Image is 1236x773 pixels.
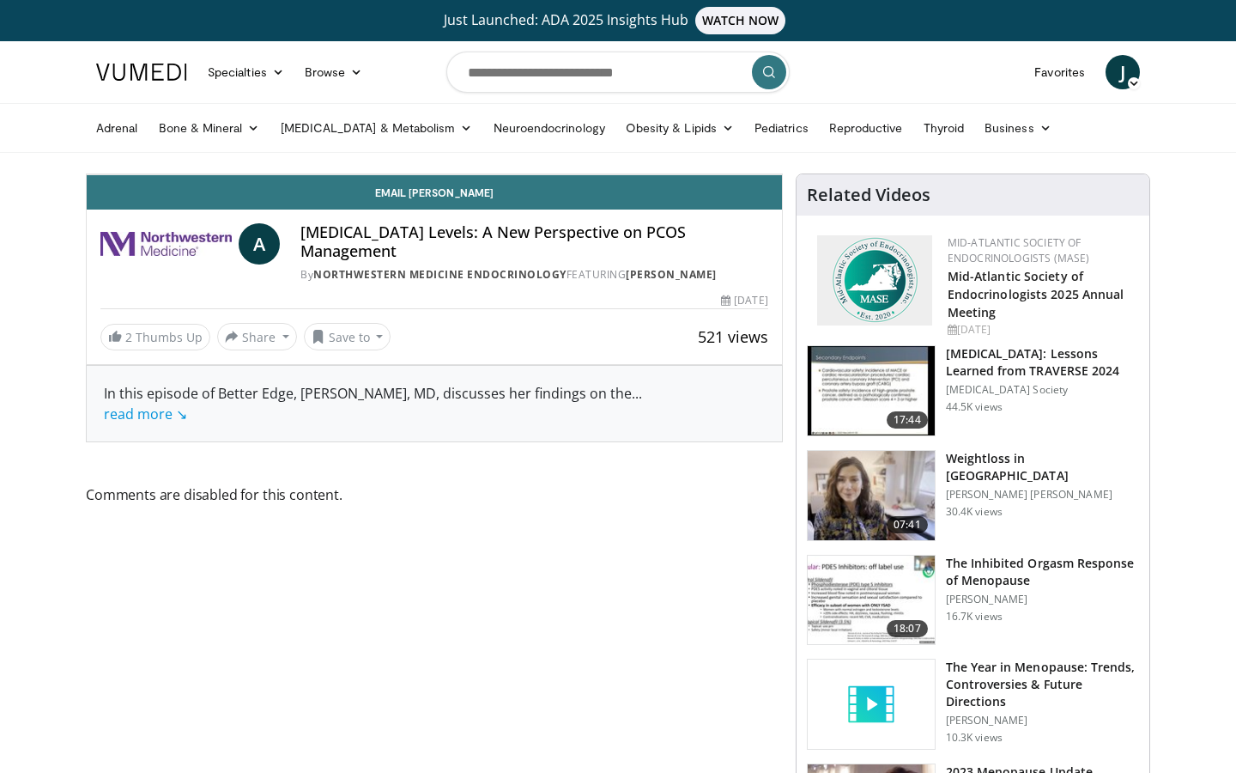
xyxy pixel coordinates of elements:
span: 07:41 [887,516,928,533]
span: Comments are disabled for this content. [86,484,783,506]
a: read more ↘ [104,405,187,423]
p: [PERSON_NAME] [946,714,1139,727]
span: 2 [125,329,132,345]
a: Specialties [197,55,294,89]
span: 521 views [698,326,768,347]
img: Northwestern Medicine Endocrinology [100,223,232,265]
img: 1317c62a-2f0d-4360-bee0-b1bff80fed3c.150x105_q85_crop-smart_upscale.jpg [808,346,935,435]
span: WATCH NOW [695,7,786,34]
p: [MEDICAL_DATA] Society [946,383,1139,397]
p: 30.4K views [946,505,1003,519]
a: Adrenal [86,111,148,145]
h3: The Inhibited Orgasm Response of Menopause [946,555,1139,589]
a: 18:07 The Inhibited Orgasm Response of Menopause [PERSON_NAME] 16.7K views [807,555,1139,646]
p: 16.7K views [946,610,1003,624]
a: Browse [294,55,373,89]
button: Share [217,323,297,350]
h4: Related Videos [807,185,930,205]
a: The Year in Menopause: Trends, Controversies & Future Directions [PERSON_NAME] 10.3K views [807,659,1139,750]
a: Obesity & Lipids [615,111,744,145]
p: 10.3K views [946,731,1003,745]
img: f382488c-070d-4809-84b7-f09b370f5972.png.150x105_q85_autocrop_double_scale_upscale_version-0.2.png [817,235,932,326]
a: Reproductive [819,111,913,145]
p: [PERSON_NAME] [PERSON_NAME] [946,488,1139,502]
a: Thyroid [913,111,975,145]
img: VuMedi Logo [96,64,187,81]
a: 07:41 Weightloss in [GEOGRAPHIC_DATA] [PERSON_NAME] [PERSON_NAME] 30.4K views [807,450,1139,541]
h3: The Year in Menopause: Trends, Controversies & Future Directions [946,659,1139,710]
a: Mid-Atlantic Society of Endocrinologists (MASE) [948,235,1090,265]
a: J [1106,55,1140,89]
input: Search topics, interventions [446,52,790,93]
span: ... [104,384,642,423]
video-js: Video Player [87,174,782,175]
h4: [MEDICAL_DATA] Levels: A New Perspective on PCOS Management [300,223,767,260]
h3: [MEDICAL_DATA]: Lessons Learned from TRAVERSE 2024 [946,345,1139,380]
div: By FEATURING [300,267,767,283]
button: Save to [304,323,391,350]
div: [DATE] [721,293,767,308]
a: A [239,223,280,265]
div: [DATE] [948,322,1136,338]
a: Pediatrics [744,111,819,145]
a: Email [PERSON_NAME] [87,175,782,210]
a: Northwestern Medicine Endocrinology [313,267,566,282]
h3: Weightloss in [GEOGRAPHIC_DATA] [946,450,1139,484]
a: Business [974,111,1062,145]
a: Neuroendocrinology [483,111,615,145]
img: 9983fed1-7565-45be-8934-aef1103ce6e2.150x105_q85_crop-smart_upscale.jpg [808,451,935,540]
div: In this episode of Better Edge, [PERSON_NAME], MD, discusses her findings on the [104,383,765,424]
img: 283c0f17-5e2d-42ba-a87c-168d447cdba4.150x105_q85_crop-smart_upscale.jpg [808,556,935,645]
a: [MEDICAL_DATA] & Metabolism [270,111,483,145]
a: Mid-Atlantic Society of Endocrinologists 2025 Annual Meeting [948,268,1124,320]
p: 44.5K views [946,400,1003,414]
a: [PERSON_NAME] [626,267,717,282]
span: 18:07 [887,620,928,637]
a: Just Launched: ADA 2025 Insights HubWATCH NOW [99,7,1137,34]
span: 17:44 [887,411,928,429]
a: Favorites [1024,55,1095,89]
a: Bone & Mineral [148,111,270,145]
a: 17:44 [MEDICAL_DATA]: Lessons Learned from TRAVERSE 2024 [MEDICAL_DATA] Society 44.5K views [807,345,1139,436]
a: 2 Thumbs Up [100,324,210,350]
img: video_placeholder_short.svg [808,660,935,749]
p: [PERSON_NAME] [946,593,1139,606]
